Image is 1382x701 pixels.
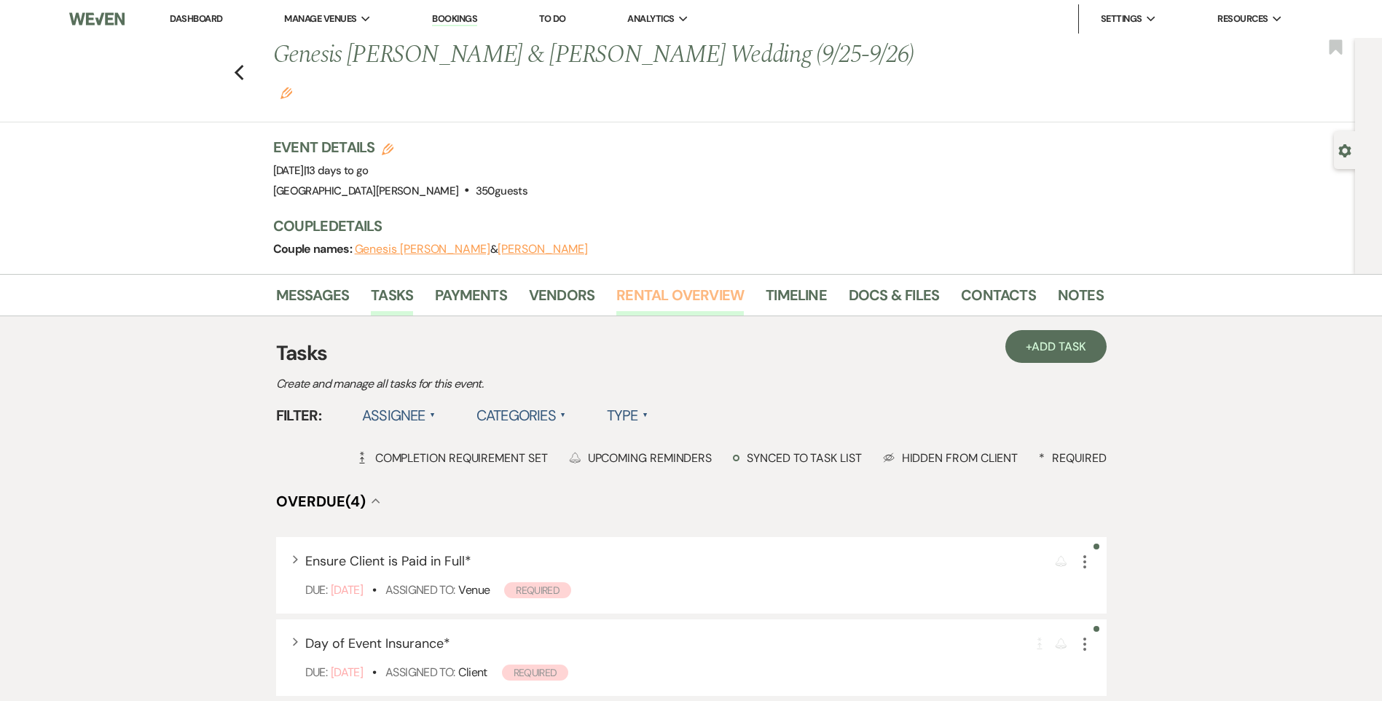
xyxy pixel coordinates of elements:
[305,665,327,680] span: Due:
[305,635,450,652] span: Day of Event Insurance *
[306,163,369,178] span: 13 days to go
[372,665,376,680] b: •
[476,184,527,198] span: 350 guests
[304,163,369,178] span: |
[273,241,355,256] span: Couple names:
[305,555,471,568] button: Ensure Client is Paid in Full*
[1005,330,1106,363] a: +Add Task
[305,552,471,570] span: Ensure Client is Paid in Full *
[529,283,594,316] a: Vendors
[539,12,566,25] a: To Do
[607,402,648,428] label: Type
[273,38,926,107] h1: Genesis [PERSON_NAME] & [PERSON_NAME] Wedding (9/25-9/26)
[476,402,566,428] label: Categories
[1058,283,1104,316] a: Notes
[276,494,380,509] button: Overdue(4)
[385,665,455,680] span: Assigned To:
[305,582,327,598] span: Due:
[331,582,363,598] span: [DATE]
[355,243,490,255] button: Genesis [PERSON_NAME]
[504,582,571,598] span: Required
[458,582,490,598] span: Venue
[331,665,363,680] span: [DATE]
[273,137,527,157] h3: Event Details
[276,492,366,511] span: Overdue (4)
[276,338,1107,369] h3: Tasks
[849,283,939,316] a: Docs & Files
[356,450,548,466] div: Completion Requirement Set
[430,410,436,421] span: ▲
[280,86,292,99] button: Edit
[69,4,125,34] img: Weven Logo
[305,637,450,650] button: Day of Event Insurance*
[766,283,827,316] a: Timeline
[1032,339,1085,354] span: Add Task
[284,12,356,26] span: Manage Venues
[961,283,1036,316] a: Contacts
[276,404,322,426] span: Filter:
[1101,12,1142,26] span: Settings
[883,450,1018,466] div: Hidden from Client
[273,216,1089,236] h3: Couple Details
[170,12,222,25] a: Dashboard
[560,410,566,421] span: ▲
[616,283,744,316] a: Rental Overview
[643,410,648,421] span: ▲
[1217,12,1268,26] span: Resources
[733,450,861,466] div: Synced to task list
[273,184,459,198] span: [GEOGRAPHIC_DATA][PERSON_NAME]
[458,665,487,680] span: Client
[1338,143,1351,157] button: Open lead details
[385,582,455,598] span: Assigned To:
[276,283,350,316] a: Messages
[362,402,436,428] label: Assignee
[502,665,569,681] span: Required
[435,283,507,316] a: Payments
[372,582,376,598] b: •
[569,450,712,466] div: Upcoming Reminders
[355,242,589,256] span: &
[276,375,786,393] p: Create and manage all tasks for this event.
[1039,450,1106,466] div: Required
[273,163,369,178] span: [DATE]
[627,12,674,26] span: Analytics
[498,243,588,255] button: [PERSON_NAME]
[371,283,413,316] a: Tasks
[432,12,477,26] a: Bookings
